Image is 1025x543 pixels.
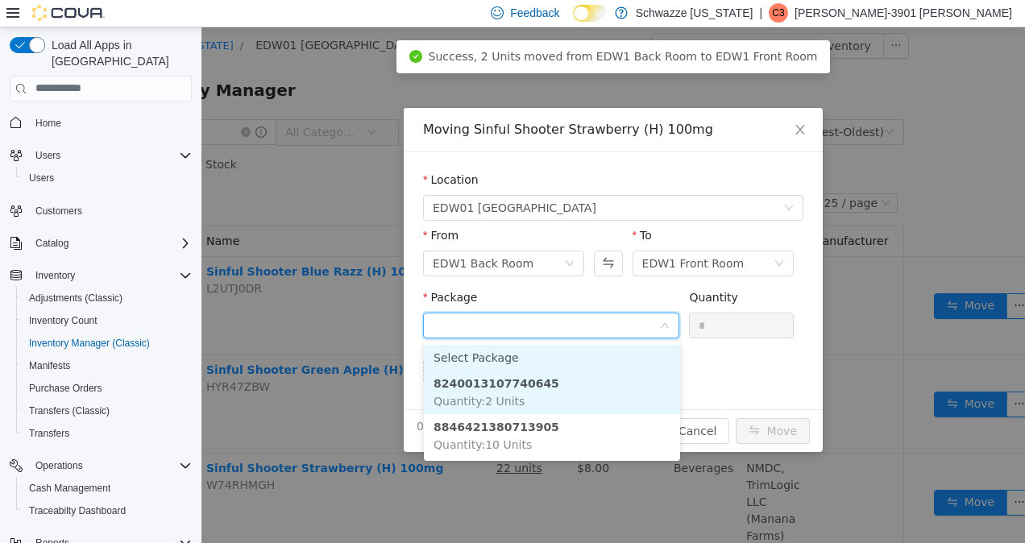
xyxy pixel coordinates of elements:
[488,286,591,310] input: Quantity
[23,288,129,308] a: Adjustments (Classic)
[769,3,788,23] div: Cagney-3901 Martine
[232,350,358,363] strong: 8240013107740645
[573,22,574,23] span: Dark Mode
[29,314,98,327] span: Inventory Count
[23,501,192,520] span: Traceabilty Dashboard
[35,205,82,218] span: Customers
[29,146,192,165] span: Users
[16,422,198,445] button: Transfers
[29,504,126,517] span: Traceabilty Dashboard
[29,456,192,475] span: Operations
[23,479,192,498] span: Cash Management
[32,5,105,21] img: Cova
[29,266,192,285] span: Inventory
[23,356,192,375] span: Manifests
[208,23,221,35] i: icon: check-circle
[16,287,198,309] button: Adjustments (Classic)
[16,309,198,332] button: Inventory Count
[29,382,102,395] span: Purchase Orders
[795,3,1012,23] p: [PERSON_NAME]-3901 [PERSON_NAME]
[35,237,68,250] span: Catalog
[23,401,116,421] a: Transfers (Classic)
[488,263,537,276] label: Quantity
[35,149,60,162] span: Users
[23,379,192,398] span: Purchase Orders
[29,482,110,495] span: Cash Management
[231,168,395,193] span: EDW01 Farmington
[29,427,69,440] span: Transfers
[222,201,257,214] label: From
[3,144,198,167] button: Users
[29,234,192,253] span: Catalog
[29,113,192,133] span: Home
[3,199,198,222] button: Customers
[222,343,479,387] li: 8240013107740645
[772,3,784,23] span: C3
[573,5,607,22] input: Dark Mode
[23,334,192,353] span: Inventory Manager (Classic)
[231,224,332,248] div: EDW1 Back Room
[29,337,150,350] span: Inventory Manager (Classic)
[29,201,89,221] a: Customers
[16,400,198,422] button: Transfers (Classic)
[29,266,81,285] button: Inventory
[23,501,132,520] a: Traceabilty Dashboard
[29,359,70,372] span: Manifests
[592,96,605,109] i: icon: close
[23,424,192,443] span: Transfers
[35,117,61,130] span: Home
[35,269,75,282] span: Inventory
[459,293,468,305] i: icon: down
[16,377,198,400] button: Purchase Orders
[23,334,156,353] a: Inventory Manager (Classic)
[29,201,192,221] span: Customers
[534,391,608,417] button: icon: swapMove
[232,367,323,380] span: Quantity : 2 Units
[222,387,479,430] li: 8846421380713905
[3,264,198,287] button: Inventory
[29,146,67,165] button: Users
[3,111,198,135] button: Home
[16,499,198,522] button: Traceabilty Dashboard
[431,201,450,214] label: To
[23,168,192,188] span: Users
[464,391,528,417] button: Cancel
[23,401,192,421] span: Transfers (Classic)
[232,393,358,406] strong: 8846421380713905
[23,424,76,443] a: Transfers
[576,81,621,126] button: Close
[23,311,192,330] span: Inventory Count
[510,5,559,21] span: Feedback
[23,311,104,330] a: Inventory Count
[222,330,338,356] button: icon: plusAdd Package
[29,292,122,305] span: Adjustments (Classic)
[23,356,77,375] a: Manifests
[16,477,198,499] button: Cash Management
[16,167,198,189] button: Users
[363,231,373,242] i: icon: down
[3,454,198,477] button: Operations
[35,459,83,472] span: Operations
[29,234,75,253] button: Catalog
[392,223,421,249] button: Swap
[23,168,60,188] a: Users
[29,114,68,133] a: Home
[227,23,616,35] span: Success, 2 Units moved from EDW1 Back Room to EDW1 Front Room
[222,263,276,276] label: Package
[29,172,54,184] span: Users
[16,354,198,377] button: Manifests
[759,3,762,23] p: |
[29,456,89,475] button: Operations
[3,232,198,255] button: Catalog
[16,332,198,354] button: Inventory Manager (Classic)
[23,379,109,398] a: Purchase Orders
[215,391,341,408] span: 0 Units will be moved.
[583,176,592,187] i: icon: down
[231,288,458,312] input: Package
[222,146,277,159] label: Location
[636,3,753,23] p: Schwazze [US_STATE]
[23,288,192,308] span: Adjustments (Classic)
[23,479,117,498] a: Cash Management
[45,37,192,69] span: Load All Apps in [GEOGRAPHIC_DATA]
[222,93,602,111] div: Moving Sinful Shooter Strawberry (H) 100mg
